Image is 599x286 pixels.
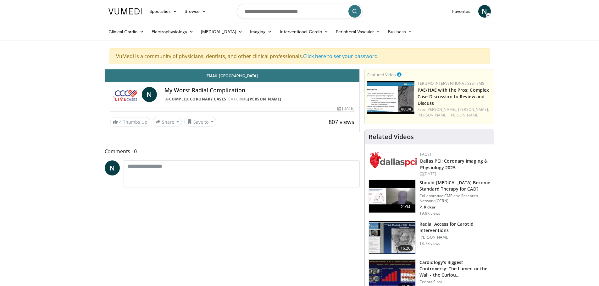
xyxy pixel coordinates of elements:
[458,107,489,112] a: [PERSON_NAME],
[450,112,480,118] a: [PERSON_NAME]
[448,5,474,18] a: Favorites
[418,81,484,86] a: Terumo Interventional Systems
[110,87,139,102] img: Complex Coronary Cases
[370,152,417,168] img: 939357b5-304e-4393-95de-08c51a3c5e2a.png.150x105_q85_autocrop_double_scale_upscale_version-0.2.png
[419,235,490,240] p: [PERSON_NAME]
[419,180,490,192] h3: Should [MEDICAL_DATA] Become Standard Therapy for CAD?
[418,107,491,118] div: Feat.
[108,8,142,14] img: VuMedi Logo
[367,81,414,114] a: 80:34
[369,221,415,254] img: RcxVNUapo-mhKxBX4xMDoxOjA4MTsiGN_2.150x105_q85_crop-smart_upscale.jpg
[420,171,489,177] div: [DATE]
[164,87,354,94] h4: My Worst Radial Complication
[329,118,354,126] span: 807 views
[337,106,354,111] div: [DATE]
[181,5,210,18] a: Browse
[142,87,157,102] a: N
[420,152,432,157] a: FACET
[110,117,150,127] a: 4 Thumbs Up
[148,25,197,38] a: Electrophysiology
[419,221,490,234] h3: Radial Access for Carotid Interventions
[369,180,415,213] img: eb63832d-2f75-457d-8c1a-bbdc90eb409c.150x105_q85_crop-smart_upscale.jpg
[426,107,457,112] a: [PERSON_NAME],
[367,81,414,114] img: e500271a-0564-403f-93f0-951665b3df19.150x105_q85_crop-smart_upscale.jpg
[276,25,332,38] a: Interventional Cardio
[419,205,490,210] p: P. Ridker
[184,117,216,127] button: Save to
[419,241,440,246] p: 13.7K views
[332,25,384,38] a: Peripheral Vascular
[109,48,490,64] div: VuMedi is a community of physicians, dentists, and other clinical professionals.
[105,160,120,175] a: N
[418,112,448,118] a: [PERSON_NAME],
[119,119,122,125] span: 4
[399,106,413,112] span: 80:34
[420,158,487,170] a: Dallas PCI: Coronary Imaging & Physiology 2025
[146,5,181,18] a: Specialties
[398,204,413,210] span: 21:34
[367,72,396,78] small: Featured Video
[369,180,490,216] a: 21:34 Should [MEDICAL_DATA] Become Standard Therapy for CAD? Collaborative CME and Research Netwo...
[478,5,491,18] a: N
[419,211,440,216] p: 19.9K views
[105,69,360,82] a: Email [GEOGRAPHIC_DATA]
[197,25,246,38] a: [MEDICAL_DATA]
[164,96,354,102] div: By FEATURING
[153,117,182,127] button: Share
[105,147,360,155] span: Comments 0
[303,53,378,60] a: Click here to set your password
[237,4,363,19] input: Search topics, interventions
[248,96,281,102] a: [PERSON_NAME]
[418,87,489,106] a: PAE/HAE with the Pros: Complex Case Discussion to Review and Discuss
[369,133,414,141] h4: Related Videos
[384,25,416,38] a: Business
[369,221,490,254] a: 16:26 Radial Access for Carotid Interventions [PERSON_NAME] 13.7K views
[246,25,276,38] a: Imaging
[419,279,490,284] p: Cedars Sinai
[398,245,413,251] span: 16:26
[169,96,226,102] a: Complex Coronary Cases
[419,193,490,203] p: Collaborative CME and Research Network (CCRN)
[105,25,148,38] a: Clinical Cardio
[419,259,490,278] h3: Cardiology’s Biggest Controversy: The Lumen or the Wall - the Curiou…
